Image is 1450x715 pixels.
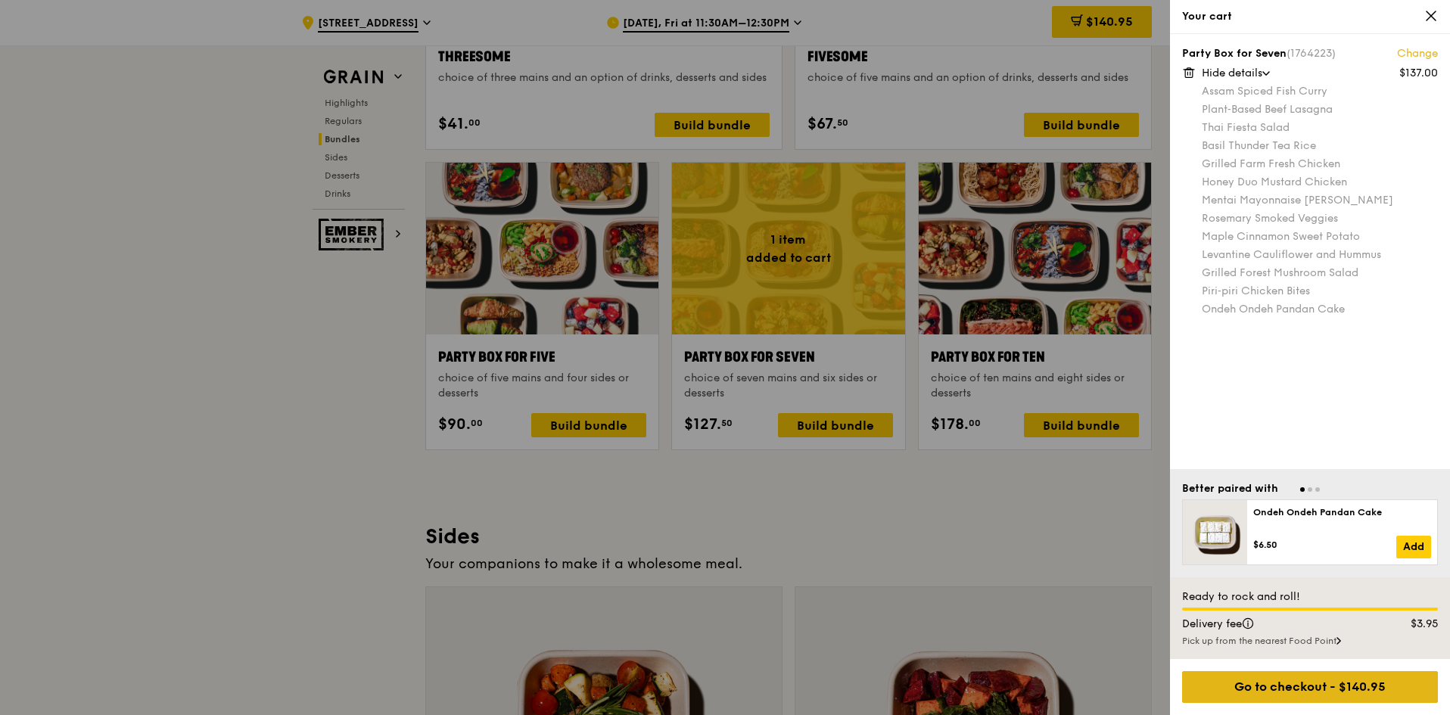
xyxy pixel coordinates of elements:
[1287,47,1336,60] span: (1764223)
[1379,617,1448,632] div: $3.95
[1173,617,1379,632] div: Delivery fee
[1202,266,1438,281] div: Grilled Forest Mushroom Salad
[1202,302,1438,317] div: Ondeh Ondeh Pandan Cake
[1397,46,1438,61] a: Change
[1202,211,1438,226] div: Rosemary Smoked Veggies
[1182,671,1438,703] div: Go to checkout - $140.95
[1202,67,1262,79] span: Hide details
[1202,247,1438,263] div: Levantine Cauliflower and Hummus
[1396,536,1431,558] a: Add
[1202,175,1438,190] div: Honey Duo Mustard Chicken
[1182,635,1438,647] div: Pick up from the nearest Food Point
[1202,84,1438,99] div: Assam Spiced Fish Curry
[1182,9,1438,24] div: Your cart
[1300,487,1305,492] span: Go to slide 1
[1202,157,1438,172] div: Grilled Farm Fresh Chicken
[1202,284,1438,299] div: Piri‑piri Chicken Bites
[1202,193,1438,208] div: Mentai Mayonnaise [PERSON_NAME]
[1202,138,1438,154] div: Basil Thunder Tea Rice
[1315,487,1320,492] span: Go to slide 3
[1182,481,1278,496] div: Better paired with
[1253,506,1431,518] div: Ondeh Ondeh Pandan Cake
[1182,46,1438,61] div: Party Box for Seven
[1253,539,1396,551] div: $6.50
[1399,66,1438,81] div: $137.00
[1182,589,1438,605] div: Ready to rock and roll!
[1202,229,1438,244] div: Maple Cinnamon Sweet Potato
[1202,102,1438,117] div: Plant‑Based Beef Lasagna
[1308,487,1312,492] span: Go to slide 2
[1202,120,1438,135] div: Thai Fiesta Salad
